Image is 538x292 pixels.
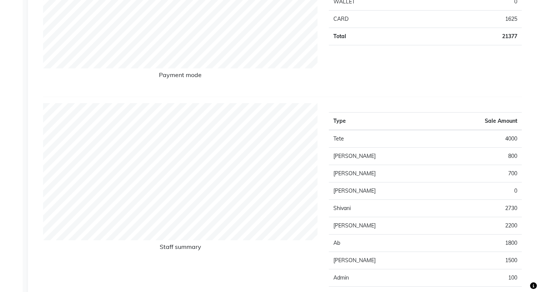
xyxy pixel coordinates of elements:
td: [PERSON_NAME] [329,217,435,234]
td: Ab [329,234,435,252]
td: 1500 [436,252,522,269]
th: Sale Amount [436,112,522,130]
td: 4000 [436,130,522,148]
th: Type [329,112,435,130]
td: [PERSON_NAME] [329,147,435,165]
h6: Payment mode [43,71,318,82]
h6: Staff summary [43,243,318,253]
td: 1800 [436,234,522,252]
td: [PERSON_NAME] [329,182,435,199]
td: Admin [329,269,435,286]
td: 2200 [436,217,522,234]
td: [PERSON_NAME] [329,165,435,182]
td: Tete [329,130,435,148]
td: 2730 [436,199,522,217]
td: 700 [436,165,522,182]
td: Shivani [329,199,435,217]
td: 1625 [411,10,522,28]
td: 0 [436,182,522,199]
td: 21377 [411,28,522,45]
td: Total [329,28,411,45]
td: CARD [329,10,411,28]
td: [PERSON_NAME] [329,252,435,269]
td: 100 [436,269,522,286]
td: 800 [436,147,522,165]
